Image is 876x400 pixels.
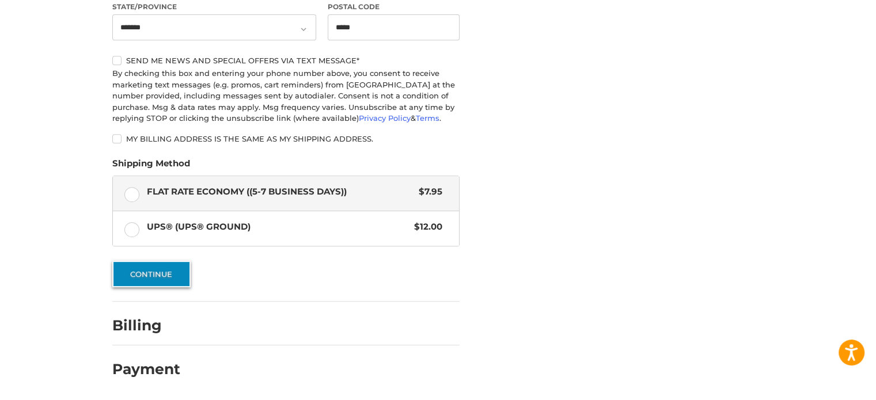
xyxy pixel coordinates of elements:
label: State/Province [112,2,316,12]
h2: Payment [112,360,180,378]
span: $7.95 [413,185,442,199]
a: Terms [416,113,439,123]
label: Send me news and special offers via text message* [112,56,460,65]
label: Postal Code [328,2,460,12]
a: Privacy Policy [359,113,411,123]
button: Continue [112,261,191,287]
span: UPS® (UPS® Ground) [147,220,409,234]
legend: Shipping Method [112,157,190,176]
div: By checking this box and entering your phone number above, you consent to receive marketing text ... [112,68,460,124]
span: Flat Rate Economy ((5-7 Business Days)) [147,185,414,199]
h2: Billing [112,317,180,334]
span: $12.00 [408,220,442,234]
label: My billing address is the same as my shipping address. [112,134,460,143]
